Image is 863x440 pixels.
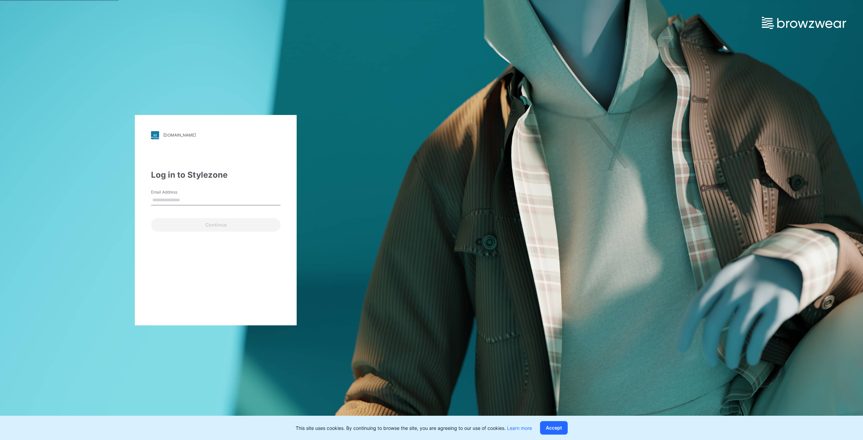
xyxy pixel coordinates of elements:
[151,189,198,195] label: Email Address
[151,169,280,181] div: Log in to Stylezone
[540,421,568,435] button: Accept
[762,17,846,29] img: browzwear-logo.e42bd6dac1945053ebaf764b6aa21510.svg
[151,131,280,139] a: [DOMAIN_NAME]
[163,133,196,138] div: [DOMAIN_NAME]
[151,131,159,139] img: stylezone-logo.562084cfcfab977791bfbf7441f1a819.svg
[296,424,532,432] p: This site uses cookies. By continuing to browse the site, you are agreeing to our use of cookies.
[507,425,532,431] a: Learn more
